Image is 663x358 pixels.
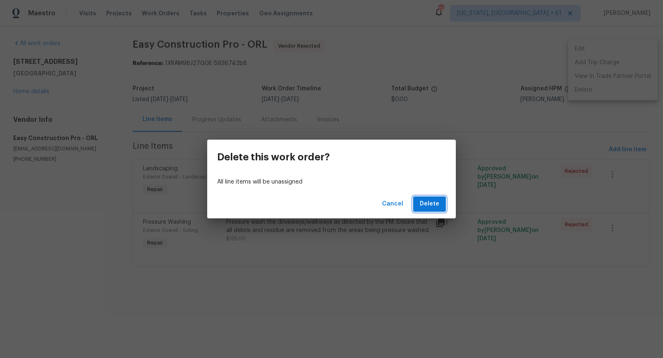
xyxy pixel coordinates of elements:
span: Cancel [382,199,403,209]
h3: Delete this work order? [217,151,330,163]
button: Delete [413,196,446,212]
button: Cancel [379,196,407,212]
span: Delete [420,199,439,209]
p: All line items will be unassigned [217,178,446,186]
